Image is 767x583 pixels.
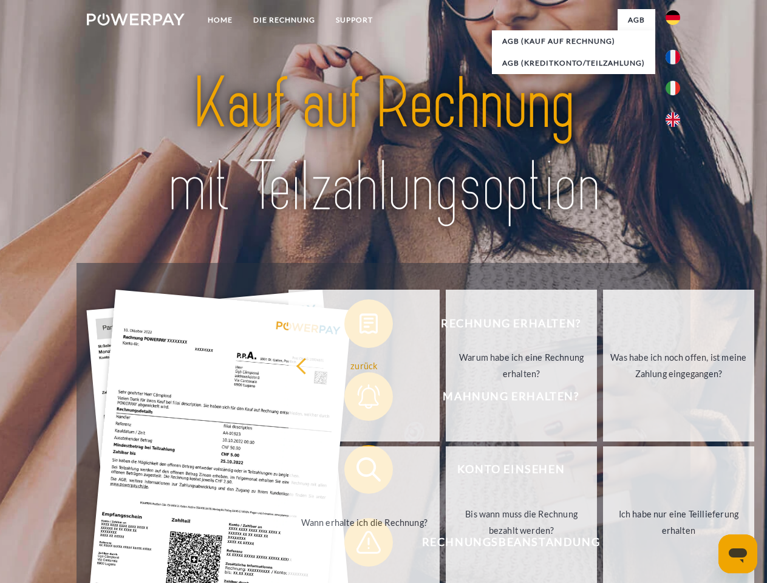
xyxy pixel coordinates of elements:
[243,9,326,31] a: DIE RECHNUNG
[492,30,655,52] a: AGB (Kauf auf Rechnung)
[326,9,383,31] a: SUPPORT
[197,9,243,31] a: Home
[453,349,590,382] div: Warum habe ich eine Rechnung erhalten?
[610,506,747,539] div: Ich habe nur eine Teillieferung erhalten
[603,290,754,442] a: Was habe ich noch offen, ist meine Zahlung eingegangen?
[492,52,655,74] a: AGB (Kreditkonto/Teilzahlung)
[296,514,432,530] div: Wann erhalte ich die Rechnung?
[666,50,680,64] img: fr
[116,58,651,233] img: title-powerpay_de.svg
[666,10,680,25] img: de
[610,349,747,382] div: Was habe ich noch offen, ist meine Zahlung eingegangen?
[453,506,590,539] div: Bis wann muss die Rechnung bezahlt werden?
[296,357,432,373] div: zurück
[87,13,185,26] img: logo-powerpay-white.svg
[666,112,680,127] img: en
[618,9,655,31] a: agb
[666,81,680,95] img: it
[718,534,757,573] iframe: Schaltfläche zum Öffnen des Messaging-Fensters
